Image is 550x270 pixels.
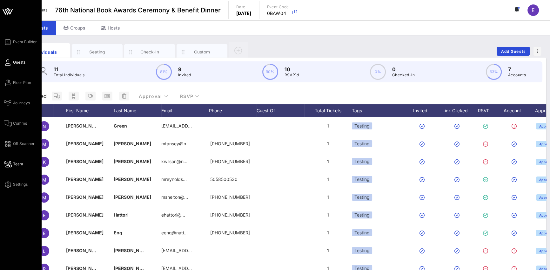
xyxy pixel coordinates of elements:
[304,224,352,242] div: 1
[66,248,104,253] span: [PERSON_NAME]
[161,248,238,253] span: [EMAIL_ADDRESS][DOMAIN_NAME]
[4,160,23,168] a: Team
[93,21,128,35] div: Hosts
[43,159,46,165] span: K
[210,141,250,146] span: +16464799676
[161,123,238,128] span: [EMAIL_ADDRESS][DOMAIN_NAME]
[13,80,31,86] span: Floor Plan
[4,120,27,127] a: Comms
[66,194,104,200] span: [PERSON_NAME]
[392,66,415,73] p: 0
[42,142,46,147] span: M
[13,100,30,106] span: Journeys
[83,49,111,55] div: Seating
[31,49,59,55] div: Individuals
[304,153,352,170] div: 1
[114,159,151,164] span: [PERSON_NAME]
[66,141,104,146] span: [PERSON_NAME]
[66,177,104,182] span: [PERSON_NAME]
[13,121,27,126] span: Comms
[55,5,221,15] span: 76th National Book Awards Ceremony & Benefit Dinner
[304,117,352,135] div: 1
[66,104,114,117] div: First Name
[236,10,252,17] p: [DATE]
[4,38,37,46] a: Event Builder
[161,170,187,188] p: mreynolds…
[352,194,372,201] div: Testing
[4,140,35,148] a: QR Scanner
[210,159,250,164] span: +16467626311
[114,141,151,146] span: [PERSON_NAME]
[210,194,250,200] span: +13107731004
[352,158,372,165] div: Testing
[114,230,122,235] span: Eng
[210,177,238,182] span: 5058500530
[352,176,372,183] div: Testing
[56,21,93,35] div: Groups
[210,212,250,218] span: +16319422569
[161,135,190,153] p: mtansey@n…
[43,248,45,254] span: L
[304,188,352,206] div: 1
[114,177,151,182] span: [PERSON_NAME]
[180,93,199,99] span: RSVP
[66,159,104,164] span: [PERSON_NAME]
[43,213,45,218] span: E
[352,247,372,254] div: Testing
[42,195,46,200] span: M
[498,104,533,117] div: Account
[13,39,37,45] span: Event Builder
[527,4,539,16] div: E
[508,72,526,78] p: Accounts
[532,7,535,13] span: E
[4,79,31,87] a: Floor Plan
[114,123,127,128] span: Green
[501,49,526,54] span: Add Guests
[66,230,104,235] span: [PERSON_NAME]
[114,104,161,117] div: Last Name
[497,47,530,56] button: Add Guests
[209,104,257,117] div: Phone
[13,141,35,147] span: QR Scanner
[285,72,299,78] p: RSVP`d
[304,104,352,117] div: Total Tickets
[236,4,252,10] p: Date
[43,124,46,129] span: N
[161,188,188,206] p: mshelton@…
[43,231,45,236] span: E
[304,242,352,260] div: 1
[161,153,187,170] p: kwilson@n…
[66,123,104,128] span: [PERSON_NAME]
[114,212,129,218] span: Hattori
[4,99,30,107] a: Journeys
[352,140,372,147] div: Testing
[304,135,352,153] div: 1
[13,161,23,167] span: Team
[138,93,168,99] span: Approval
[133,90,173,102] button: Approval
[508,66,526,73] p: 7
[352,229,372,236] div: Testing
[352,104,406,117] div: Tags
[161,224,188,242] p: eeng@nati…
[178,66,191,73] p: 9
[66,212,104,218] span: [PERSON_NAME]
[13,182,28,187] span: Settings
[210,230,250,235] span: +19096416180
[161,206,185,224] p: ehattori@…
[392,72,415,78] p: Checked-In
[4,59,25,66] a: Guests
[267,10,289,17] p: 0BAW04
[42,177,46,183] span: M
[257,104,304,117] div: Guest Of
[54,66,85,73] p: 11
[406,104,441,117] div: Invited
[114,194,151,200] span: [PERSON_NAME]
[476,104,498,117] div: RSVP
[136,49,164,55] div: Check-In
[304,206,352,224] div: 1
[175,90,205,102] button: RSVP
[304,170,352,188] div: 1
[188,49,216,55] div: Custom
[161,104,209,117] div: Email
